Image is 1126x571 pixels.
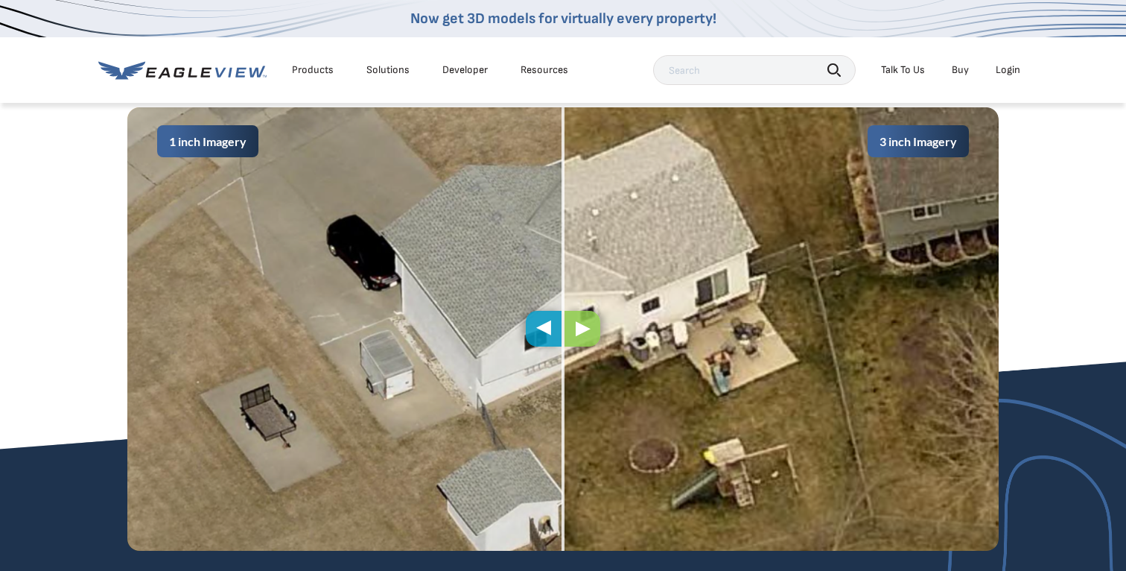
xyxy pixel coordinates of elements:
div: Solutions [366,63,410,77]
a: Developer [442,63,488,77]
div: Products [292,63,334,77]
div: 3 inch Imagery [868,125,969,157]
input: Search [653,55,856,85]
div: 1 inch Imagery [157,125,258,157]
div: Talk To Us [881,63,925,77]
div: Login [996,63,1020,77]
a: Buy [952,63,969,77]
a: Now get 3D models for virtually every property! [410,10,716,28]
div: Resources [521,63,568,77]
